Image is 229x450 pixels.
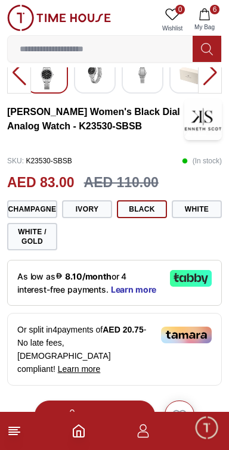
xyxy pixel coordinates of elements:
button: Add to cart [35,401,156,430]
span: AED 20.75 [103,325,143,334]
img: Kenneth Scott Women's Champagne Dial Analog Watch - K23530-GBGC [180,62,201,89]
span: My Bag [190,23,219,32]
a: 0Wishlist [157,5,187,35]
img: Kenneth Scott Women's Champagne Dial Analog Watch - K23530-GBGC [132,62,153,83]
button: Black [117,200,167,218]
h3: AED 110.00 [84,172,159,193]
div: Chat Widget [194,415,220,441]
p: ( In stock ) [182,152,222,170]
img: Kenneth Scott Women's Black Dial Analog Watch - K23530-SBSB [184,98,222,140]
img: Kenneth Scott Women's Champagne Dial Analog Watch - K23530-GBGC [36,62,58,89]
button: Champagne [7,200,57,218]
img: Kenneth Scott Women's Champagne Dial Analog Watch - K23530-GBGC [84,62,106,83]
span: Learn more [58,364,101,374]
h2: AED 83.00 [7,172,75,193]
div: Or split in 4 payments of - No late fees, [DEMOGRAPHIC_DATA] compliant! [7,313,222,386]
img: Tamara [161,327,212,343]
button: Ivory [62,200,112,218]
button: 6My Bag [187,5,222,35]
h3: [PERSON_NAME] Women's Black Dial Analog Watch - K23530-SBSB [7,105,184,134]
span: SKU : [7,157,24,165]
button: White [172,200,222,218]
span: 6 [210,5,219,14]
p: K23530-SBSB [7,152,72,170]
button: White / Gold [7,223,57,250]
span: 0 [175,5,185,14]
div: Add to cart [64,408,126,422]
span: Wishlist [157,24,187,33]
img: ... [7,5,111,31]
a: Home [72,424,86,438]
